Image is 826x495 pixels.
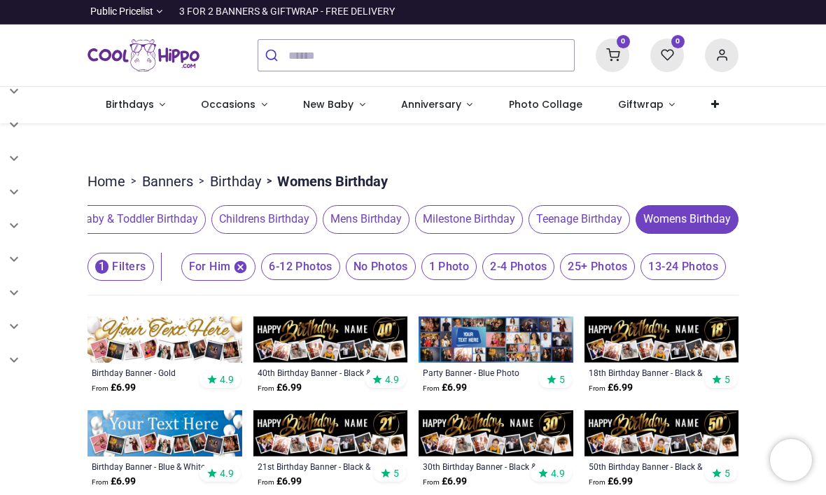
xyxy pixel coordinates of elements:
[201,97,255,111] span: Occasions
[393,467,399,480] span: 5
[509,97,582,111] span: Photo Collage
[95,260,108,274] span: 1
[589,381,633,395] strong: £ 6.99
[92,384,108,392] span: From
[618,97,664,111] span: Giftwrap
[87,172,125,191] a: Home
[210,172,261,191] a: Birthday
[220,467,234,480] span: 4.9
[258,381,302,395] strong: £ 6.99
[125,174,142,188] span: >
[528,205,630,233] span: Teenage Birthday
[106,97,154,111] span: Birthdays
[142,172,193,191] a: Banners
[258,475,302,489] strong: £ 6.99
[560,253,635,280] span: 25+ Photos
[87,410,242,456] img: Personalised Happy Birthday Banner - Blue & White - 9 Photo Upload
[523,205,630,233] button: Teenage Birthday
[258,367,374,378] a: 40th Birthday Banner - Black & Gold
[584,316,739,363] img: Personalised Happy 18th Birthday Banner - Black & Gold - Custom Name & 9 Photo Upload
[92,478,108,486] span: From
[559,373,565,386] span: 5
[90,5,153,19] span: Public Pricelist
[258,384,274,392] span: From
[183,87,286,123] a: Occasions
[87,5,162,19] a: Public Pricelist
[258,461,374,472] a: 21st Birthday Banner - Black & Gold
[596,49,629,60] a: 0
[385,373,399,386] span: 4.9
[286,87,384,123] a: New Baby
[179,5,395,19] div: 3 FOR 2 BANNERS & GIFTWRAP - FREE DELIVERY
[87,316,242,363] img: Personalised Happy Birthday Banner - Gold Balloons - 9 Photo Upload
[419,410,573,456] img: Personalised Happy 30th Birthday Banner - Black & Gold - Custom Name & 9 Photo Upload
[87,87,183,123] a: Birthdays
[650,49,684,60] a: 0
[303,97,353,111] span: New Baby
[423,478,440,486] span: From
[87,36,199,75] img: Cool Hippo
[92,475,136,489] strong: £ 6.99
[261,174,277,188] span: >
[317,205,409,233] button: Mens Birthday
[724,373,730,386] span: 5
[589,461,706,472] a: 50th Birthday Banner - Black & Gold
[724,467,730,480] span: 5
[87,36,199,75] a: Logo of Cool Hippo
[423,367,540,378] a: Party Banner - Blue Photo Collage
[253,316,408,363] img: Personalised Happy 40th Birthday Banner - Black & Gold - Custom Name & 9 Photo Upload
[346,253,416,280] span: No Photos
[87,253,154,281] button: 1Filters
[261,253,339,280] span: 6-12 Photos
[636,205,738,233] span: Womens Birthday
[211,205,317,233] span: Childrens Birthday
[589,384,605,392] span: From
[600,87,693,123] a: Giftwrap
[770,439,812,481] iframe: Brevo live chat
[589,478,605,486] span: From
[401,97,461,111] span: Anniversary
[258,40,288,71] button: Submit
[551,467,565,480] span: 4.9
[584,410,739,456] img: Personalised Happy 50th Birthday Banner - Black & Gold - Custom Name & 9 Photo Upload
[323,205,409,233] span: Mens Birthday
[630,205,738,233] button: Womens Birthday
[53,205,206,233] span: 0-3 Baby & Toddler Birthday
[617,35,630,48] sup: 0
[589,367,706,378] a: 18th Birthday Banner - Black & Gold
[423,384,440,392] span: From
[423,461,540,472] a: 30th Birthday Banner - Black & Gold
[206,205,317,233] button: Childrens Birthday
[48,205,206,233] button: 0-3 Baby & Toddler Birthday
[444,5,738,19] iframe: Customer reviews powered by Trustpilot
[671,35,685,48] sup: 0
[92,367,209,378] a: Birthday Banner - Gold Balloons
[193,174,210,188] span: >
[92,381,136,395] strong: £ 6.99
[482,253,554,280] span: 2-4 Photos
[383,87,491,123] a: Anniversary
[421,253,477,280] span: 1 Photo
[423,381,467,395] strong: £ 6.99
[181,253,256,281] span: For Him
[92,461,209,472] a: Birthday Banner - Blue & White
[409,205,523,233] button: Milestone Birthday
[261,172,388,191] li: Womens Birthday
[589,475,633,489] strong: £ 6.99
[423,475,467,489] strong: £ 6.99
[640,253,726,280] span: 13-24 Photos
[253,410,408,456] img: Personalised Happy 21st Birthday Banner - Black & Gold - Custom Name & 9 Photo Upload
[258,478,274,486] span: From
[415,205,523,233] span: Milestone Birthday
[419,316,573,363] img: Personalised Party Banner - Blue Photo Collage - Custom Text & 30 Photo Upload
[220,373,234,386] span: 4.9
